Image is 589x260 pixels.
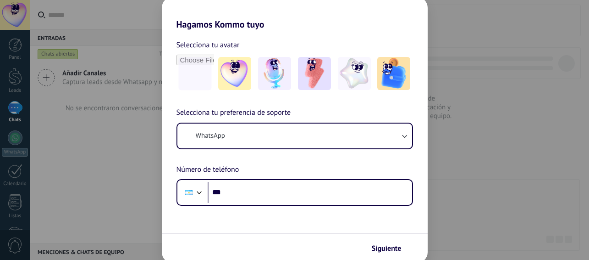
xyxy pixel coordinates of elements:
[177,124,412,148] button: WhatsApp
[338,57,371,90] img: -4.jpeg
[196,131,225,141] span: WhatsApp
[176,164,239,176] span: Número de teléfono
[368,241,414,256] button: Siguiente
[180,183,198,202] div: Argentina: + 54
[176,107,291,119] span: Selecciona tu preferencia de soporte
[218,57,251,90] img: -1.jpeg
[298,57,331,90] img: -3.jpeg
[372,245,402,252] span: Siguiente
[258,57,291,90] img: -2.jpeg
[377,57,410,90] img: -5.jpeg
[176,39,240,51] span: Selecciona tu avatar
